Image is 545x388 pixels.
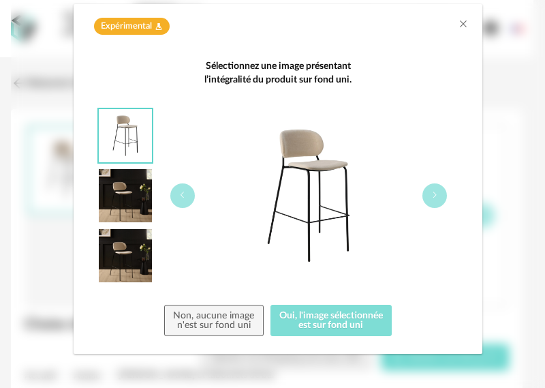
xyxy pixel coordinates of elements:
span: Expérimental [101,20,152,32]
img: chaise-de-bar-75-cm-tissu-ecru-et-pieds-metal.jpg [99,169,152,222]
img: chaise-de-bar-75-cm-tissu-ecru-et-pieds-metal.jpg [99,229,152,282]
div: Sélectionnez une image présentant l’intégralité du produit sur fond uni. [98,59,458,87]
button: Oui, l'image sélectionnéeest sur fond uni [270,305,392,336]
button: Non, aucune imagen'est sur fond uni [164,305,264,336]
img: chaise-de-bar-75-cm-tissu-ecru-et-pieds-metal.jpg [221,108,396,283]
img: chaise-de-bar-75-cm-tissu-ecru-et-pieds-metal.jpg [99,109,152,162]
button: Close [458,18,469,32]
span: Flask icon [155,20,163,32]
div: dialog [74,4,482,354]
